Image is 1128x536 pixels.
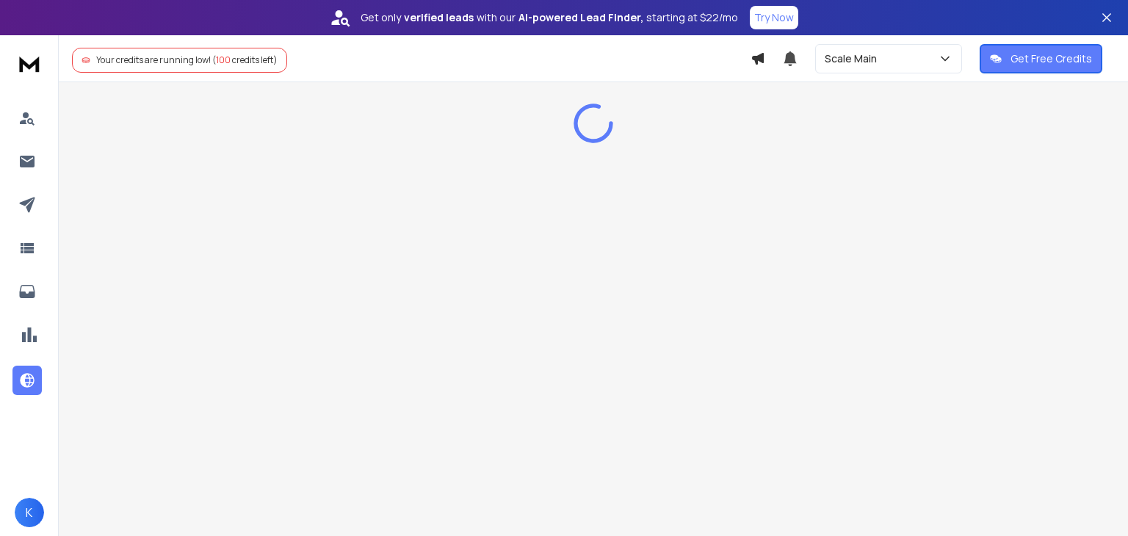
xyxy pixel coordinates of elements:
span: 100 [216,54,231,66]
p: Scale Main [825,51,883,66]
button: Get Free Credits [980,44,1102,73]
button: K [15,498,44,527]
p: Try Now [754,10,794,25]
strong: verified leads [404,10,474,25]
span: ( credits left) [212,54,278,66]
button: Try Now [750,6,798,29]
strong: AI-powered Lead Finder, [518,10,643,25]
img: logo [15,50,44,77]
p: Get Free Credits [1010,51,1092,66]
p: Get only with our starting at $22/mo [361,10,738,25]
span: Your credits are running low! [96,54,211,66]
